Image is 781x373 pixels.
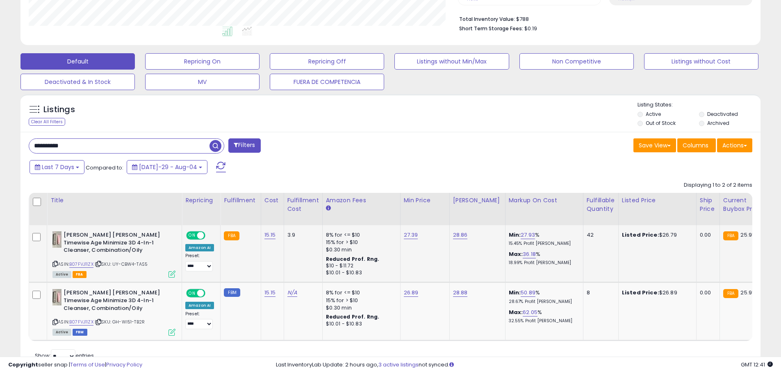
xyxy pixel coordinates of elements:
[740,289,755,296] span: 25.95
[326,205,331,212] small: Amazon Fees.
[30,160,84,174] button: Last 7 Days
[509,251,577,266] div: %
[646,111,661,118] label: Active
[633,138,676,152] button: Save View
[523,250,536,258] a: 36.18
[646,120,676,127] label: Out of Stock
[519,53,634,70] button: Non Competitive
[287,196,319,213] div: Fulfillment Cost
[52,289,175,335] div: ASIN:
[326,231,394,239] div: 8% for <= $10
[644,53,758,70] button: Listings without Cost
[326,239,394,246] div: 15% for > $10
[276,361,773,369] div: Last InventoryLab Update: 2 hours ago, not synced.
[64,289,163,314] b: [PERSON_NAME] [PERSON_NAME] Timewise Age Minimize 3D 4-In-1 Cleanser, Combination/Oily
[509,231,521,239] b: Min:
[521,289,535,297] a: 50.89
[42,163,74,171] span: Last 7 Days
[404,231,418,239] a: 27.39
[52,289,61,305] img: 31wlWVYQ-PL._SL40_.jpg
[326,289,394,296] div: 8% for <= $10
[127,160,207,174] button: [DATE]-29 - Aug-04
[622,231,690,239] div: $26.79
[717,138,752,152] button: Actions
[326,262,394,269] div: $10 - $11.72
[270,74,384,90] button: FUERA DE COMPETENCIA
[459,14,746,23] li: $788
[20,53,135,70] button: Default
[587,231,612,239] div: 42
[204,290,217,297] span: OFF
[270,53,384,70] button: Repricing Off
[677,138,716,152] button: Columns
[185,311,214,330] div: Preset:
[394,53,509,70] button: Listings without Min/Max
[29,118,65,126] div: Clear All Filters
[453,196,502,205] div: [PERSON_NAME]
[622,196,693,205] div: Listed Price
[52,231,61,248] img: 31wlWVYQ-PL._SL40_.jpg
[700,196,716,213] div: Ship Price
[185,253,214,271] div: Preset:
[224,231,239,240] small: FBA
[228,138,260,153] button: Filters
[187,290,197,297] span: ON
[73,329,87,336] span: FBM
[587,289,612,296] div: 8
[95,319,145,325] span: | SKU: GH-WI51-TB2R
[723,196,765,213] div: Current Buybox Price
[524,25,537,32] span: $0.19
[404,289,419,297] a: 26.89
[187,232,197,239] span: ON
[707,111,738,118] label: Deactivated
[723,289,738,298] small: FBA
[139,163,197,171] span: [DATE]-29 - Aug-04
[587,196,615,213] div: Fulfillable Quantity
[459,16,515,23] b: Total Inventory Value:
[741,361,773,368] span: 2025-08-12 12:41 GMT
[638,101,761,109] p: Listing States:
[707,120,729,127] label: Archived
[509,299,577,305] p: 28.67% Profit [PERSON_NAME]
[145,53,260,70] button: Repricing On
[8,361,38,368] strong: Copyright
[326,269,394,276] div: $10.01 - $10.83
[700,289,713,296] div: 0.00
[453,231,468,239] a: 28.86
[264,289,276,297] a: 15.15
[700,231,713,239] div: 0.00
[20,74,135,90] button: Deactivated & In Stock
[95,261,148,267] span: | SKU: UY-CBW4-TAS5
[64,231,163,256] b: [PERSON_NAME] [PERSON_NAME] Timewise Age Minimize 3D 4-In-1 Cleanser, Combination/Oily
[326,297,394,304] div: 15% for > $10
[224,196,257,205] div: Fulfillment
[52,271,71,278] span: All listings currently available for purchase on Amazon
[509,309,577,324] div: %
[684,181,752,189] div: Displaying 1 to 2 of 2 items
[404,196,446,205] div: Min Price
[185,302,214,309] div: Amazon AI
[35,352,94,359] span: Show: entries
[264,196,280,205] div: Cost
[50,196,178,205] div: Title
[505,193,583,225] th: The percentage added to the cost of goods (COGS) that forms the calculator for Min & Max prices.
[106,361,142,368] a: Privacy Policy
[509,318,577,324] p: 32.55% Profit [PERSON_NAME]
[523,308,537,316] a: 62.05
[287,231,316,239] div: 3.9
[145,74,260,90] button: MV
[509,231,577,246] div: %
[509,289,521,296] b: Min:
[509,308,523,316] b: Max:
[723,231,738,240] small: FBA
[70,361,105,368] a: Terms of Use
[509,289,577,304] div: %
[509,241,577,246] p: 15.45% Profit [PERSON_NAME]
[326,321,394,328] div: $10.01 - $10.83
[8,361,142,369] div: seller snap | |
[740,231,755,239] span: 25.95
[622,231,659,239] b: Listed Price:
[521,231,535,239] a: 27.93
[52,329,71,336] span: All listings currently available for purchase on Amazon
[264,231,276,239] a: 15.15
